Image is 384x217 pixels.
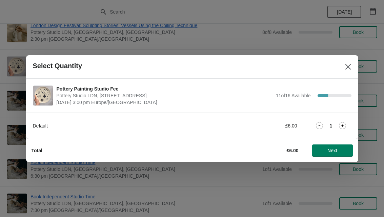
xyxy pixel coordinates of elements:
strong: £6.00 [286,148,298,153]
span: [DATE] 3:00 pm Europe/[GEOGRAPHIC_DATA] [57,99,272,106]
div: £6.00 [235,122,297,129]
button: Next [312,144,353,157]
div: Default [33,122,221,129]
span: Pottery Studio LDN, [STREET_ADDRESS] [57,92,272,99]
span: Next [327,148,337,153]
span: Pottery Painting Studio Fee [57,85,272,92]
h2: Select Quantity [33,62,82,70]
span: 11 of 16 Available [276,93,311,98]
strong: 1 [330,122,332,129]
strong: Total [32,148,42,153]
img: Pottery Painting Studio Fee | Pottery Studio LDN, Unit 1.3, Building A4, 10 Monro Way, London, SE... [33,86,53,105]
button: Close [342,61,354,73]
